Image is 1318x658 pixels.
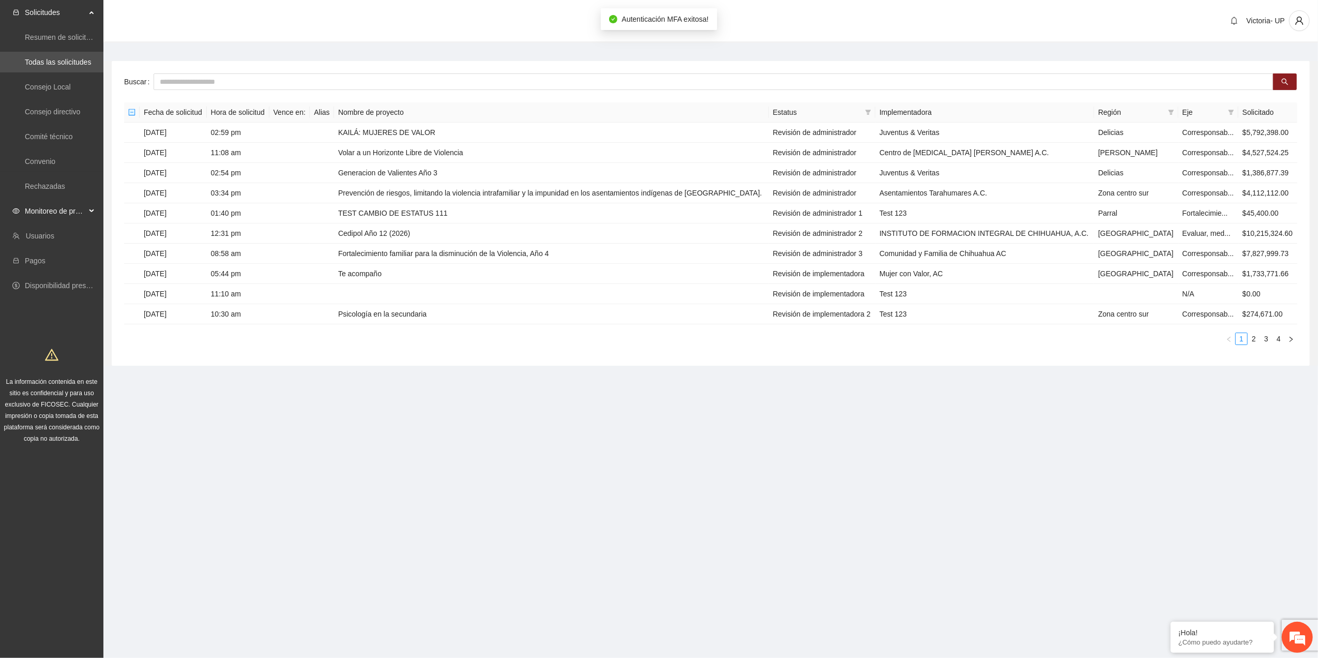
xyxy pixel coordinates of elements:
[1094,223,1178,244] td: [GEOGRAPHIC_DATA]
[1238,244,1297,264] td: $7,827,999.73
[207,143,269,163] td: 11:08 am
[25,257,46,265] a: Pagos
[1248,333,1260,345] li: 2
[1183,189,1234,197] span: Corresponsab...
[773,107,861,118] span: Estatus
[310,102,334,123] th: Alias
[1236,333,1247,345] a: 1
[1094,203,1178,223] td: Parral
[25,108,80,116] a: Consejo directivo
[25,58,91,66] a: Todas las solicitudes
[25,83,71,91] a: Consejo Local
[26,232,54,240] a: Usuarios
[140,223,207,244] td: [DATE]
[875,223,1094,244] td: INSTITUTO DE FORMACION INTEGRAL DE CHIHUAHUA, A.C.
[207,244,269,264] td: 08:58 am
[207,304,269,324] td: 10:30 am
[769,244,875,264] td: Revisión de administrador 3
[1094,244,1178,264] td: [GEOGRAPHIC_DATA]
[334,102,769,123] th: Nombre de proyecto
[5,282,197,319] textarea: Escriba su mensaje y pulse “Intro”
[1238,223,1297,244] td: $10,215,324.60
[1178,284,1238,304] td: N/A
[269,102,310,123] th: Vence en:
[1238,183,1297,203] td: $4,112,112.00
[875,183,1094,203] td: Asentamientos Tarahumares A.C.
[1238,163,1297,183] td: $1,386,877.39
[140,123,207,143] td: [DATE]
[875,284,1094,304] td: Test 123
[25,2,86,23] span: Solicitudes
[140,304,207,324] td: [DATE]
[1223,333,1235,345] button: left
[769,264,875,284] td: Revisión de implementadora
[25,157,55,166] a: Convenio
[25,132,73,141] a: Comité técnico
[1260,333,1272,345] li: 3
[1098,107,1164,118] span: Región
[140,143,207,163] td: [DATE]
[1183,169,1234,177] span: Corresponsab...
[140,284,207,304] td: [DATE]
[1238,264,1297,284] td: $1,733,771.66
[25,33,141,41] a: Resumen de solicitudes por aprobar
[1094,183,1178,203] td: Zona centro sur
[25,281,113,290] a: Disponibilidad presupuestal
[875,203,1094,223] td: Test 123
[1183,148,1234,157] span: Corresponsab...
[1247,17,1285,25] span: Victoria- UP
[609,15,617,23] span: check-circle
[1285,333,1297,345] li: Next Page
[334,163,769,183] td: Generacion de Valientes Año 3
[1094,264,1178,284] td: [GEOGRAPHIC_DATA]
[170,5,194,30] div: Minimizar ventana de chat en vivo
[769,143,875,163] td: Revisión de administrador
[140,163,207,183] td: [DATE]
[1288,336,1294,342] span: right
[1094,123,1178,143] td: Delicias
[140,183,207,203] td: [DATE]
[863,104,873,120] span: filter
[875,143,1094,163] td: Centro de [MEDICAL_DATA] [PERSON_NAME] A.C.
[207,284,269,304] td: 11:10 am
[1094,143,1178,163] td: [PERSON_NAME]
[1183,310,1234,318] span: Corresponsab...
[45,348,58,362] span: warning
[875,304,1094,324] td: Test 123
[1094,163,1178,183] td: Delicias
[1226,336,1232,342] span: left
[769,123,875,143] td: Revisión de administrador
[769,304,875,324] td: Revisión de implementadora 2
[1273,73,1297,90] button: search
[25,182,65,190] a: Rechazadas
[207,163,269,183] td: 02:54 pm
[1285,333,1297,345] button: right
[769,223,875,244] td: Revisión de administrador 2
[1261,333,1272,345] a: 3
[334,264,769,284] td: Te acompaño
[875,102,1094,123] th: Implementadora
[1178,638,1266,646] p: ¿Cómo puedo ayudarte?
[1273,333,1284,345] a: 4
[207,183,269,203] td: 03:34 pm
[1183,128,1234,137] span: Corresponsab...
[1226,12,1243,29] button: bell
[865,109,871,115] span: filter
[1228,109,1234,115] span: filter
[1289,10,1310,31] button: user
[1290,16,1309,25] span: user
[1183,229,1231,237] span: Evaluar, med...
[875,244,1094,264] td: Comunidad y Familia de Chihuahua AC
[4,378,100,442] span: La información contenida en este sitio es confidencial y para uso exclusivo de FICOSEC. Cualquier...
[769,203,875,223] td: Revisión de administrador 1
[1238,143,1297,163] td: $4,527,524.25
[334,203,769,223] td: TEST CAMBIO DE ESTATUS 111
[1183,209,1228,217] span: Fortalecimie...
[1235,333,1248,345] li: 1
[1272,333,1285,345] li: 4
[769,284,875,304] td: Revisión de implementadora
[25,201,86,221] span: Monitoreo de proyectos
[334,244,769,264] td: Fortalecimiento familiar para la disminución de la Violencia, Año 4
[1238,284,1297,304] td: $0.00
[124,73,154,90] label: Buscar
